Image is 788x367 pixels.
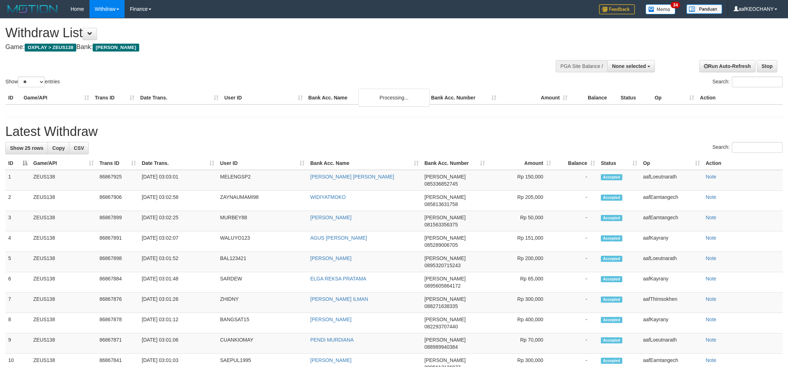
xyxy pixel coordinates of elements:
[139,252,217,272] td: [DATE] 03:01:52
[554,333,598,354] td: -
[310,337,354,343] a: PENDI MURDIANA
[706,357,716,363] a: Note
[217,252,307,272] td: BAL123421
[706,194,716,200] a: Note
[424,337,466,343] span: [PERSON_NAME]
[139,231,217,252] td: [DATE] 03:02:07
[712,77,783,87] label: Search:
[424,242,458,248] span: Copy 085289006705 to clipboard
[424,215,466,220] span: [PERSON_NAME]
[310,255,351,261] a: [PERSON_NAME]
[306,91,428,104] th: Bank Acc. Name
[97,313,139,333] td: 86867878
[488,231,554,252] td: Rp 151,000
[5,91,21,104] th: ID
[93,44,139,52] span: [PERSON_NAME]
[554,252,598,272] td: -
[139,313,217,333] td: [DATE] 03:01:12
[5,26,518,40] h1: Withdraw List
[601,215,622,221] span: Accepted
[30,211,97,231] td: ZEUS138
[601,195,622,201] span: Accepted
[488,293,554,313] td: Rp 300,000
[686,4,722,14] img: panduan.png
[5,157,30,170] th: ID: activate to sort column descending
[424,255,466,261] span: [PERSON_NAME]
[5,293,30,313] td: 7
[97,211,139,231] td: 86867899
[640,333,703,354] td: aafLoeutnarath
[598,157,640,170] th: Status: activate to sort column ascending
[30,313,97,333] td: ZEUS138
[30,252,97,272] td: ZEUS138
[222,91,306,104] th: User ID
[5,313,30,333] td: 8
[69,142,89,154] a: CSV
[424,303,458,309] span: Copy 088271638335 to clipboard
[30,170,97,191] td: ZEUS138
[30,272,97,293] td: ZEUS138
[217,211,307,231] td: MURBEY88
[424,201,458,207] span: Copy 085813631758 to clipboard
[424,324,458,329] span: Copy 082293707440 to clipboard
[671,2,680,8] span: 34
[706,317,716,322] a: Note
[424,194,466,200] span: [PERSON_NAME]
[5,191,30,211] td: 2
[488,211,554,231] td: Rp 50,000
[5,142,48,154] a: Show 25 rows
[139,191,217,211] td: [DATE] 03:02:58
[139,293,217,313] td: [DATE] 03:01:26
[52,145,65,151] span: Copy
[757,60,777,72] a: Stop
[706,255,716,261] a: Note
[30,231,97,252] td: ZEUS138
[5,333,30,354] td: 9
[612,63,646,69] span: None selected
[217,191,307,211] td: ZAYNAUMAMI98
[706,174,716,180] a: Note
[18,77,45,87] select: Showentries
[699,60,755,72] a: Run Auto-Refresh
[554,272,598,293] td: -
[5,124,783,139] h1: Latest Withdraw
[601,276,622,282] span: Accepted
[139,333,217,354] td: [DATE] 03:01:06
[706,296,716,302] a: Note
[310,174,394,180] a: [PERSON_NAME] [PERSON_NAME]
[310,317,351,322] a: [PERSON_NAME]
[554,157,598,170] th: Balance: activate to sort column ascending
[640,157,703,170] th: Op: activate to sort column ascending
[139,211,217,231] td: [DATE] 03:02:25
[424,235,466,241] span: [PERSON_NAME]
[499,91,570,104] th: Amount
[712,142,783,153] label: Search:
[488,252,554,272] td: Rp 200,000
[139,170,217,191] td: [DATE] 03:03:01
[422,157,488,170] th: Bank Acc. Number: activate to sort column ascending
[601,317,622,323] span: Accepted
[554,231,598,252] td: -
[424,317,466,322] span: [PERSON_NAME]
[5,252,30,272] td: 5
[706,215,716,220] a: Note
[139,157,217,170] th: Date Trans.: activate to sort column ascending
[601,174,622,180] span: Accepted
[307,157,422,170] th: Bank Acc. Name: activate to sort column ascending
[5,44,518,51] h4: Game: Bank:
[97,157,139,170] th: Trans ID: activate to sort column ascending
[30,157,97,170] th: Game/API: activate to sort column ascending
[310,357,351,363] a: [PERSON_NAME]
[424,357,466,363] span: [PERSON_NAME]
[640,252,703,272] td: aafLoeutnarath
[488,170,554,191] td: Rp 150,000
[601,358,622,364] span: Accepted
[97,293,139,313] td: 86867876
[424,276,466,282] span: [PERSON_NAME]
[217,333,307,354] td: CUANKIOMAY
[139,272,217,293] td: [DATE] 03:01:48
[358,89,430,107] div: Processing...
[48,142,69,154] a: Copy
[5,4,60,14] img: MOTION_logo.png
[618,91,652,104] th: Status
